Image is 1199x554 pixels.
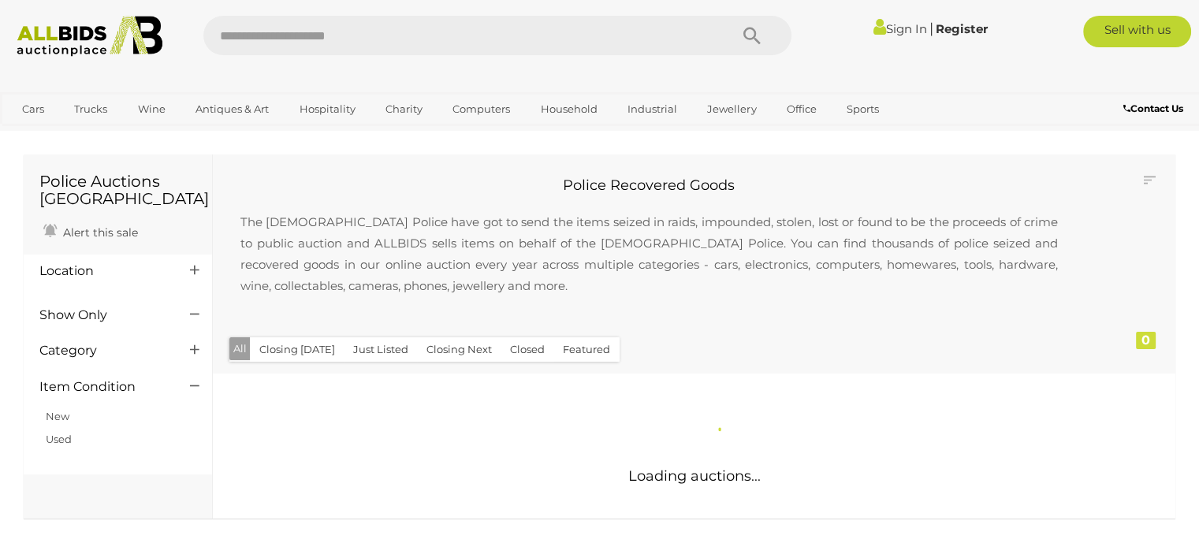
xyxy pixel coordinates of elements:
a: Contact Us [1123,100,1187,117]
a: Sports [836,96,889,122]
h4: Item Condition [39,380,166,394]
a: Wine [128,96,176,122]
button: Closing Next [417,337,501,362]
a: Trucks [64,96,117,122]
a: Register [935,21,987,36]
h2: Police Recovered Goods [225,178,1074,194]
a: Used [46,433,72,445]
p: The [DEMOGRAPHIC_DATA] Police have got to send the items seized in raids, impounded, stolen, lost... [225,195,1074,312]
img: Allbids.com.au [9,16,171,57]
h4: Show Only [39,308,166,322]
button: Closing [DATE] [250,337,344,362]
a: [GEOGRAPHIC_DATA] [12,122,144,148]
div: 0 [1136,332,1156,349]
button: Just Listed [344,337,418,362]
a: Hospitality [289,96,366,122]
h4: Category [39,344,166,358]
a: Alert this sale [39,219,142,243]
a: Household [531,96,608,122]
a: Industrial [617,96,687,122]
button: Featured [553,337,620,362]
a: Computers [442,96,520,122]
a: Jewellery [697,96,766,122]
a: Sell with us [1083,16,1191,47]
button: All [229,337,251,360]
a: New [46,410,69,422]
h4: Location [39,264,166,278]
span: Alert this sale [59,225,138,240]
a: Office [776,96,827,122]
a: Cars [12,96,54,122]
b: Contact Us [1123,102,1183,114]
span: Loading auctions... [628,467,761,485]
span: | [929,20,933,37]
a: Charity [375,96,433,122]
a: Sign In [873,21,926,36]
h1: Police Auctions [GEOGRAPHIC_DATA] [39,173,196,207]
a: Antiques & Art [185,96,279,122]
button: Closed [501,337,554,362]
button: Search [713,16,791,55]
